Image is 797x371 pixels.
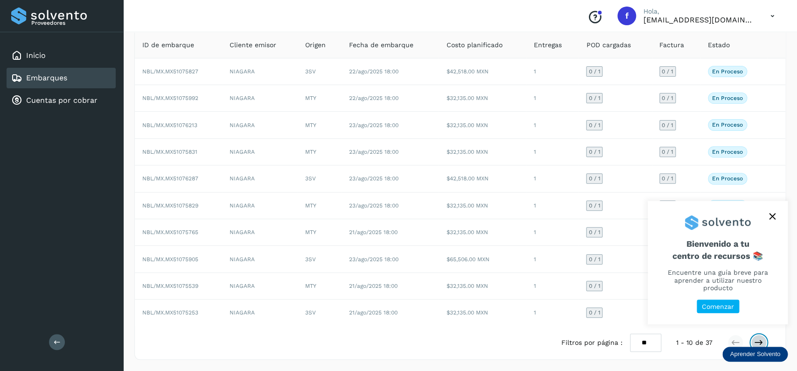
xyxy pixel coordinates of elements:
span: Fecha de embarque [349,40,413,50]
span: NBL/MX.MX51075253 [142,309,198,316]
p: Proveedores [31,20,112,26]
span: 0 / 1 [662,176,673,181]
td: 3SV [298,58,341,85]
td: $42,518.00 MXN [439,58,526,85]
span: 0 / 1 [662,95,673,101]
div: Aprender Solvento [722,347,788,362]
span: Bienvenido a tu [659,239,776,261]
p: En proceso [712,68,743,75]
td: NIAGARA [222,85,298,112]
td: $32,135.00 MXN [439,219,526,246]
td: 3SV [298,300,341,326]
td: 3SV [298,165,341,192]
a: Inicio [26,51,46,60]
span: 21/ago/2025 18:00 [349,283,398,289]
span: 22/ago/2025 18:00 [349,68,398,75]
span: Costo planificado [446,40,502,50]
p: En proceso [712,95,743,101]
td: $65,506.00 MXN [439,246,526,272]
td: NIAGARA [222,273,298,300]
td: $32,135.00 MXN [439,139,526,165]
span: 0 / 1 [588,283,600,289]
div: Inicio [7,45,116,66]
span: 0 / 1 [588,257,600,262]
td: 3SV [298,246,341,272]
td: 1 [526,139,579,165]
span: 23/ago/2025 18:00 [349,256,398,263]
p: En proceso [712,121,743,128]
span: 1 - 10 de 37 [676,338,713,348]
span: 0 / 1 [588,149,600,155]
p: centro de recursos 📚 [659,251,776,261]
span: Filtros por página : [561,338,622,348]
span: NBL/MX.MX51075539 [142,283,198,289]
span: 0 / 1 [588,229,600,235]
span: 0 / 1 [588,310,600,315]
span: 0 / 1 [588,122,600,128]
p: Comenzar [702,303,734,311]
td: $32,135.00 MXN [439,273,526,300]
span: NBL/MX.MX51075827 [142,68,198,75]
td: MTY [298,112,341,138]
span: NBL/MX.MX51075905 [142,256,198,263]
span: 22/ago/2025 18:00 [349,95,398,101]
td: $32,135.00 MXN [439,85,526,112]
td: 1 [526,112,579,138]
span: POD cargadas [586,40,630,50]
span: 21/ago/2025 18:00 [349,229,398,235]
td: 1 [526,219,579,246]
span: 23/ago/2025 18:00 [349,122,398,128]
span: 23/ago/2025 18:00 [349,149,398,155]
span: 0 / 1 [588,95,600,101]
span: NBL/MX.MX51075992 [142,95,198,101]
span: 0 / 1 [588,69,600,74]
td: NIAGARA [222,193,298,219]
td: MTY [298,193,341,219]
p: En proceso [712,149,743,155]
td: NIAGARA [222,300,298,326]
span: ID de embarque [142,40,194,50]
td: 1 [526,246,579,272]
td: NIAGARA [222,112,298,138]
span: NBL/MX.MX51076287 [142,175,198,182]
td: NIAGARA [222,165,298,192]
span: Entregas [533,40,561,50]
span: 0 / 1 [588,176,600,181]
p: En proceso [712,175,743,182]
span: NBL/MX.MX51075765 [142,229,198,235]
td: $32,135.00 MXN [439,193,526,219]
span: 0 / 1 [662,122,673,128]
td: 1 [526,85,579,112]
td: NIAGARA [222,58,298,85]
span: 21/ago/2025 18:00 [349,309,398,316]
a: Embarques [26,73,67,82]
td: MTY [298,85,341,112]
button: Comenzar [697,300,739,313]
span: 23/ago/2025 18:00 [349,175,398,182]
td: MTY [298,139,341,165]
span: NBL/MX.MX51075831 [142,149,197,155]
td: 1 [526,273,579,300]
p: Hola, [643,7,755,15]
td: 1 [526,58,579,85]
span: Estado [708,40,730,50]
td: MTY [298,219,341,246]
span: NBL/MX.MX51075829 [142,202,198,209]
td: $42,518.00 MXN [439,165,526,192]
span: NBL/MX.MX51076213 [142,122,197,128]
td: NIAGARA [222,139,298,165]
div: Cuentas por cobrar [7,90,116,111]
p: Aprender Solvento [730,350,780,358]
span: Origen [305,40,326,50]
p: facturacion@expresssanjavier.com [643,15,755,24]
span: 0 / 1 [662,149,673,155]
button: close, [765,209,779,223]
td: MTY [298,273,341,300]
span: 23/ago/2025 18:00 [349,202,398,209]
div: Embarques [7,68,116,88]
td: NIAGARA [222,219,298,246]
td: 1 [526,193,579,219]
p: Encuentre una guía breve para aprender a utilizar nuestro producto [659,269,776,292]
div: Aprender Solvento [648,201,788,324]
span: 0 / 1 [588,203,600,208]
